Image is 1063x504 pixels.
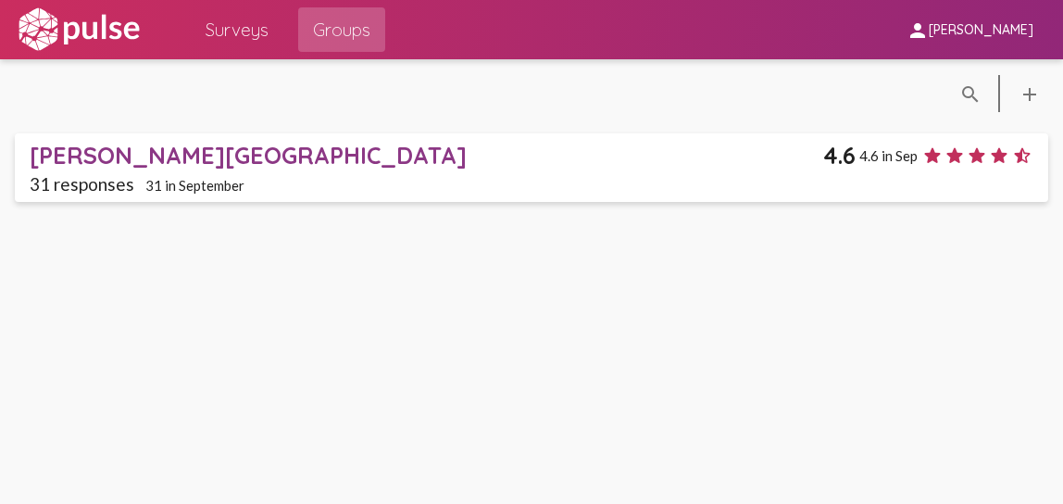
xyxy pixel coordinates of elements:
[823,141,856,170] span: 4.6
[1019,83,1041,106] mat-icon: language
[959,83,982,106] mat-icon: language
[952,75,989,112] button: language
[892,12,1048,46] button: [PERSON_NAME]
[859,147,918,164] span: 4.6 in Sep
[907,19,929,42] mat-icon: person
[191,7,283,52] a: Surveys
[145,177,244,194] span: 31 in September
[30,141,823,170] div: [PERSON_NAME][GEOGRAPHIC_DATA]
[15,6,143,53] img: white-logo.svg
[1011,75,1048,112] button: language
[206,13,269,46] span: Surveys
[929,22,1033,39] span: [PERSON_NAME]
[298,7,385,52] a: Groups
[30,173,134,195] span: 31 responses
[313,13,370,46] span: Groups
[15,133,1048,202] a: [PERSON_NAME][GEOGRAPHIC_DATA]4.64.6 in Sep31 responses31 in September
